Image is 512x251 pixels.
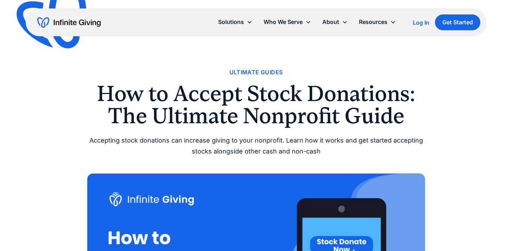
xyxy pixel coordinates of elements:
div: Log In [413,20,429,25]
div: Resources [359,17,387,27]
a: Get Started [435,14,480,30]
div: About [317,14,353,30]
div: Who We Serve [264,17,303,27]
div: Solutions [213,14,258,30]
div: Who We Serve [258,14,317,30]
h1: How to Accept Stock Donations: The Ultimate Nonprofit Guide [87,83,425,127]
div: Solutions [218,17,244,27]
div: About [322,17,339,27]
a: Ultimate Guides [229,68,283,77]
div: Resources [353,14,402,30]
div: Accepting stock donations can increase giving to your nonprofit. Learn how it works and get start... [87,135,425,157]
a: Log In [413,18,429,27]
a: home [37,17,101,28]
